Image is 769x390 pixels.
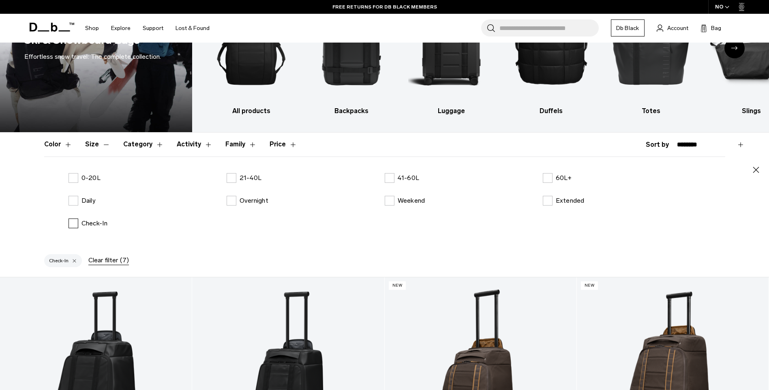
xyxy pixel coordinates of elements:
[581,281,598,290] p: New
[85,14,99,43] a: Shop
[398,196,425,206] p: Weekend
[556,196,585,206] p: Extended
[389,281,406,290] p: New
[24,53,161,60] span: Effortless snow travel: The complete collection.
[508,106,594,116] h3: Duffels
[120,255,129,265] span: (7)
[240,196,268,206] p: Overnight
[270,133,297,156] button: Toggle Price
[308,106,394,116] h3: Backpacks
[240,173,262,183] p: 21-40L
[44,133,72,156] button: Toggle Filter
[88,255,129,265] div: Clear filter
[556,173,572,183] p: 60L+
[177,133,212,156] button: Toggle Filter
[711,24,721,32] span: Bag
[667,24,688,32] span: Account
[81,196,96,206] p: Daily
[408,106,494,116] h3: Luggage
[225,133,257,156] button: Toggle Filter
[608,106,694,116] h3: Totes
[81,173,101,183] p: 0-20L
[657,23,688,33] a: Account
[176,14,210,43] a: Lost & Found
[123,133,164,156] button: Toggle Filter
[724,38,745,58] div: Next slide
[332,3,437,11] a: FREE RETURNS FOR DB BLACK MEMBERS
[85,133,110,156] button: Toggle Filter
[700,23,721,33] button: Bag
[81,219,108,228] p: Check-In
[208,106,294,116] h3: All products
[111,14,131,43] a: Explore
[143,14,163,43] a: Support
[611,19,645,36] a: Db Black
[44,254,82,267] div: Check-In
[79,14,216,43] nav: Main Navigation
[398,173,420,183] p: 41-60L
